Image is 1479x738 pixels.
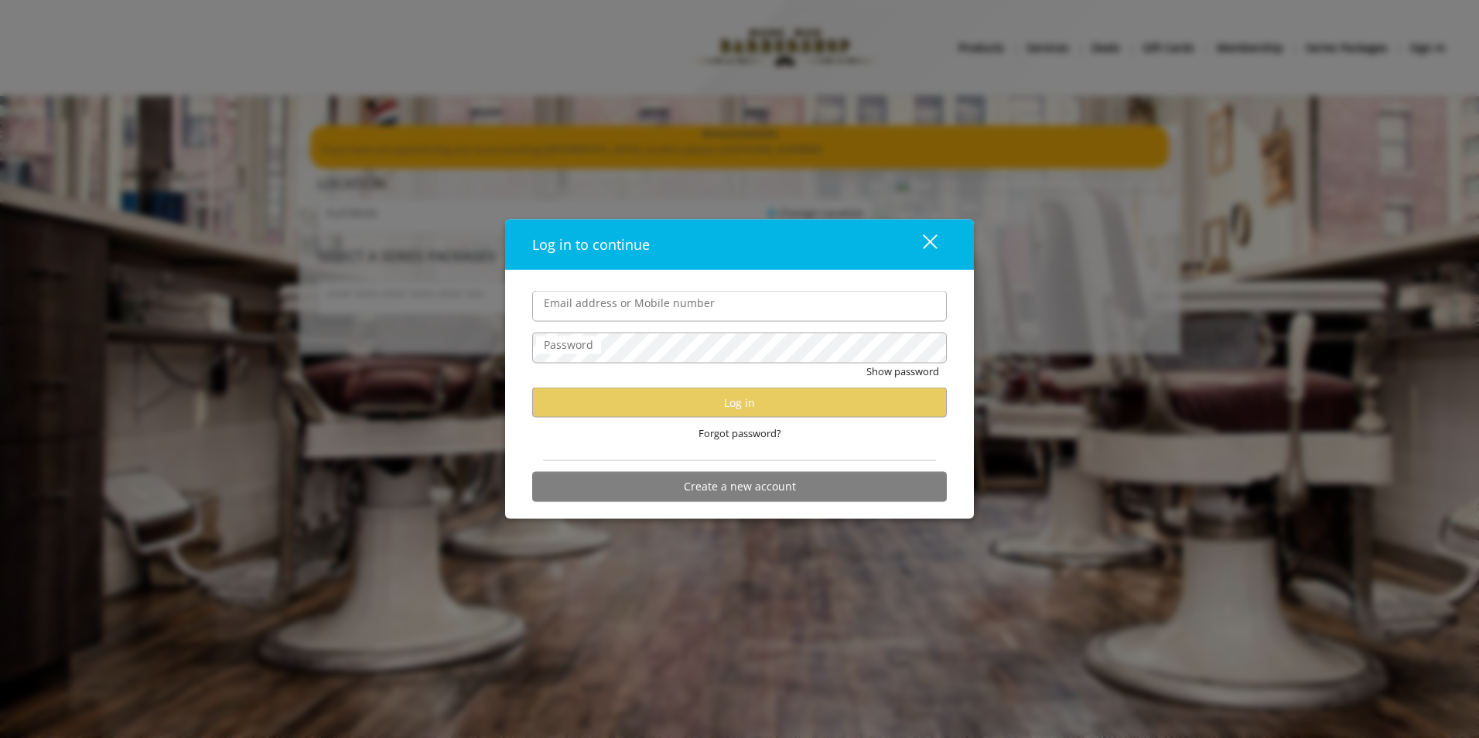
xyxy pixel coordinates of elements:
label: Email address or Mobile number [536,295,722,312]
span: Log in to continue [532,235,650,254]
label: Password [536,337,601,354]
button: Log in [532,388,947,418]
button: Show password [866,364,939,380]
input: Password [532,333,947,364]
button: Create a new account [532,471,947,501]
div: close dialog [905,233,936,256]
button: close dialog [894,229,947,261]
span: Forgot password? [699,425,781,442]
input: Email address or Mobile number [532,291,947,322]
